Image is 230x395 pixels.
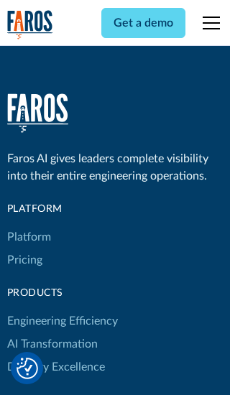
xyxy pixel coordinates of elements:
[7,150,224,185] div: Faros AI gives leaders complete visibility into their entire engineering operations.
[7,355,105,378] a: Delivery Excellence
[7,248,42,271] a: Pricing
[17,358,38,379] button: Cookie Settings
[17,358,38,379] img: Revisit consent button
[7,10,53,39] a: home
[7,333,98,355] a: AI Transformation
[7,202,118,217] div: Platform
[101,8,185,38] a: Get a demo
[7,310,118,333] a: Engineering Efficiency
[7,93,68,133] a: home
[7,93,68,133] img: Faros Logo White
[7,286,118,301] div: products
[194,6,223,40] div: menu
[7,10,53,39] img: Logo of the analytics and reporting company Faros.
[7,226,51,248] a: Platform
